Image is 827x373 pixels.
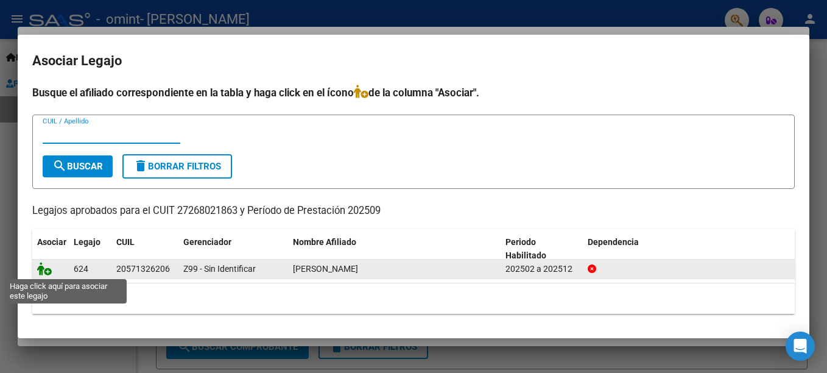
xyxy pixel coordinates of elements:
span: MEDRANO JEREMIAS ENZO [293,264,358,274]
datatable-header-cell: CUIL [111,229,178,269]
div: Open Intercom Messenger [786,332,815,361]
datatable-header-cell: Asociar [32,229,69,269]
span: Borrar Filtros [133,161,221,172]
h4: Busque el afiliado correspondiente en la tabla y haga click en el ícono de la columna "Asociar". [32,85,795,101]
span: Periodo Habilitado [505,237,546,261]
datatable-header-cell: Gerenciador [178,229,288,269]
span: Nombre Afiliado [293,237,356,247]
span: Gerenciador [183,237,231,247]
span: Legajo [74,237,100,247]
mat-icon: delete [133,158,148,173]
datatable-header-cell: Dependencia [583,229,795,269]
span: 624 [74,264,88,274]
div: 202502 a 202512 [505,262,578,276]
datatable-header-cell: Legajo [69,229,111,269]
button: Borrar Filtros [122,154,232,179]
span: CUIL [116,237,135,247]
mat-icon: search [52,158,67,173]
h2: Asociar Legajo [32,49,795,73]
div: 1 registros [32,283,795,314]
datatable-header-cell: Periodo Habilitado [501,229,583,269]
datatable-header-cell: Nombre Afiliado [288,229,501,269]
div: 20571326206 [116,262,170,276]
p: Legajos aprobados para el CUIT 27268021863 y Período de Prestación 202509 [32,204,795,219]
span: Dependencia [588,237,639,247]
span: Asociar [37,237,66,247]
span: Buscar [52,161,103,172]
span: Z99 - Sin Identificar [183,264,256,274]
button: Buscar [43,155,113,177]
